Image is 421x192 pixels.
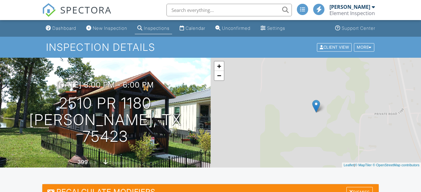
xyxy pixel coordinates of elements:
[267,25,285,31] div: Settings
[329,4,370,10] div: [PERSON_NAME]
[342,25,375,31] div: Support Center
[355,163,372,167] a: © MapTiler
[77,159,88,165] div: 399
[10,95,201,145] h1: 2510 PR 1180 [PERSON_NAME], TX 75423
[60,3,112,16] span: SPECTORA
[186,25,205,31] div: Calendar
[144,25,170,31] div: Inspections
[89,160,97,165] span: sq. ft.
[316,45,353,49] a: Client View
[84,23,130,34] a: New Inspection
[93,25,127,31] div: New Inspection
[52,25,76,31] div: Dashboard
[342,163,421,168] div: |
[344,163,354,167] a: Leaflet
[109,160,128,165] span: crawlspace
[258,23,288,34] a: Settings
[42,8,112,22] a: SPECTORA
[56,81,154,89] h3: [DATE] 3:00 pm - 6:00 pm
[317,43,352,51] div: Client View
[213,23,253,34] a: Unconfirmed
[329,10,375,16] div: Element Inspection
[214,61,224,71] a: Zoom in
[354,43,374,51] div: More
[222,25,250,31] div: Unconfirmed
[43,23,79,34] a: Dashboard
[373,163,419,167] a: © OpenStreetMap contributors
[333,23,378,34] a: Support Center
[166,4,292,16] input: Search everything...
[177,23,208,34] a: Calendar
[214,71,224,80] a: Zoom out
[42,3,56,17] img: The Best Home Inspection Software - Spectora
[46,42,375,53] h1: Inspection Details
[135,23,172,34] a: Inspections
